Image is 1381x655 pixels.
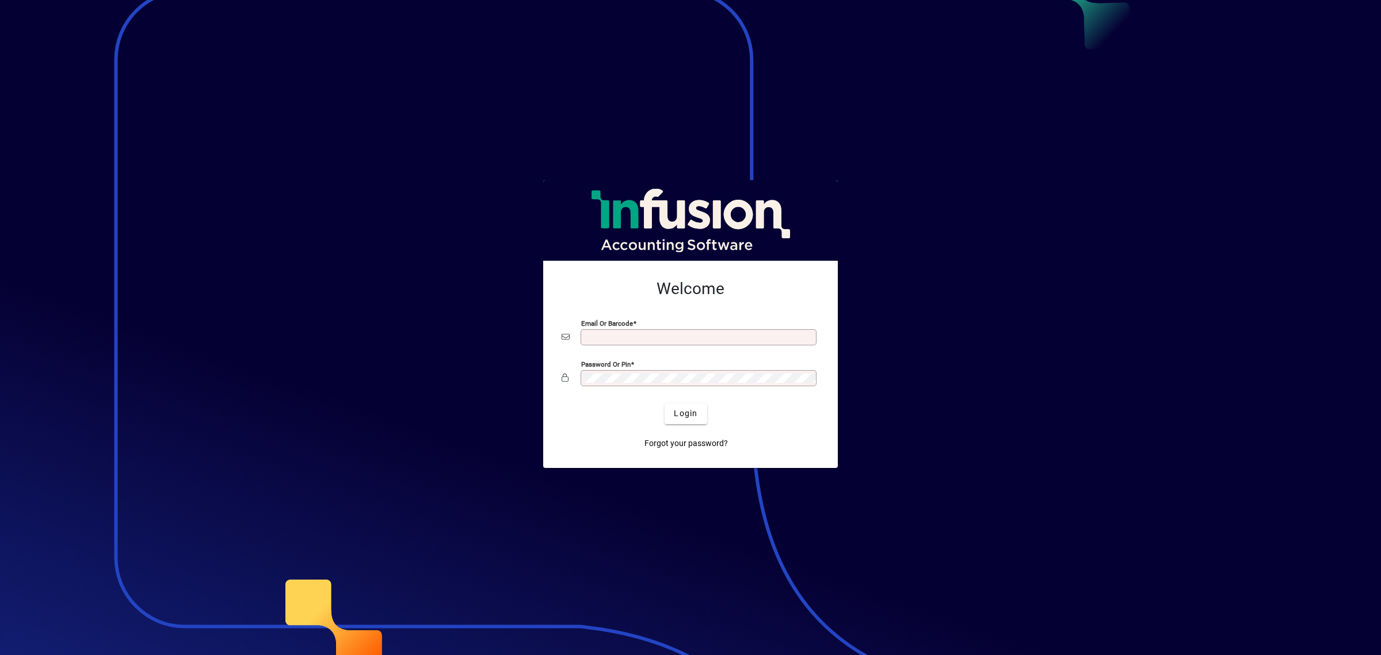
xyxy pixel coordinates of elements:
mat-label: Email or Barcode [581,319,633,327]
a: Forgot your password? [640,433,733,454]
mat-label: Password or Pin [581,360,631,368]
button: Login [665,403,707,424]
h2: Welcome [562,279,819,299]
span: Login [674,408,697,420]
span: Forgot your password? [644,437,728,450]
